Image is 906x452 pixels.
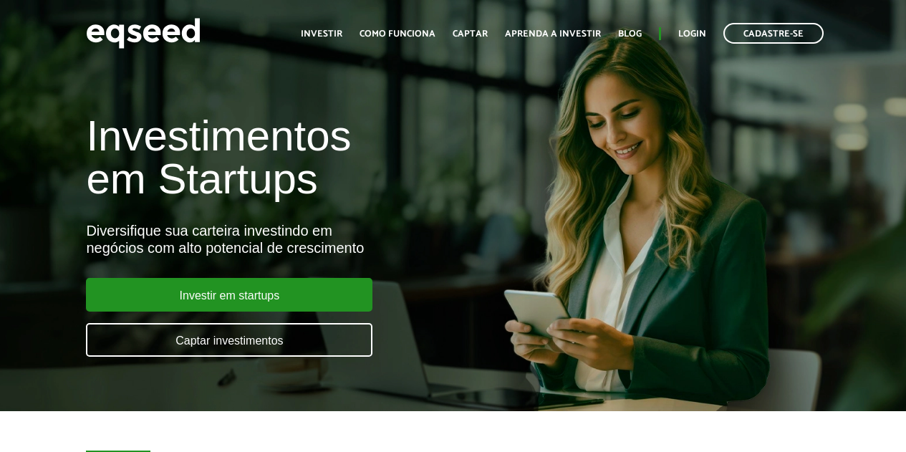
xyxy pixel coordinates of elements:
h1: Investimentos em Startups [86,115,518,201]
a: Investir [301,29,342,39]
a: Captar [453,29,488,39]
a: Aprenda a investir [505,29,601,39]
a: Como funciona [360,29,435,39]
a: Login [678,29,706,39]
a: Cadastre-se [723,23,824,44]
a: Investir em startups [86,278,372,312]
div: Diversifique sua carteira investindo em negócios com alto potencial de crescimento [86,222,518,256]
img: EqSeed [86,14,201,52]
a: Captar investimentos [86,323,372,357]
a: Blog [618,29,642,39]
